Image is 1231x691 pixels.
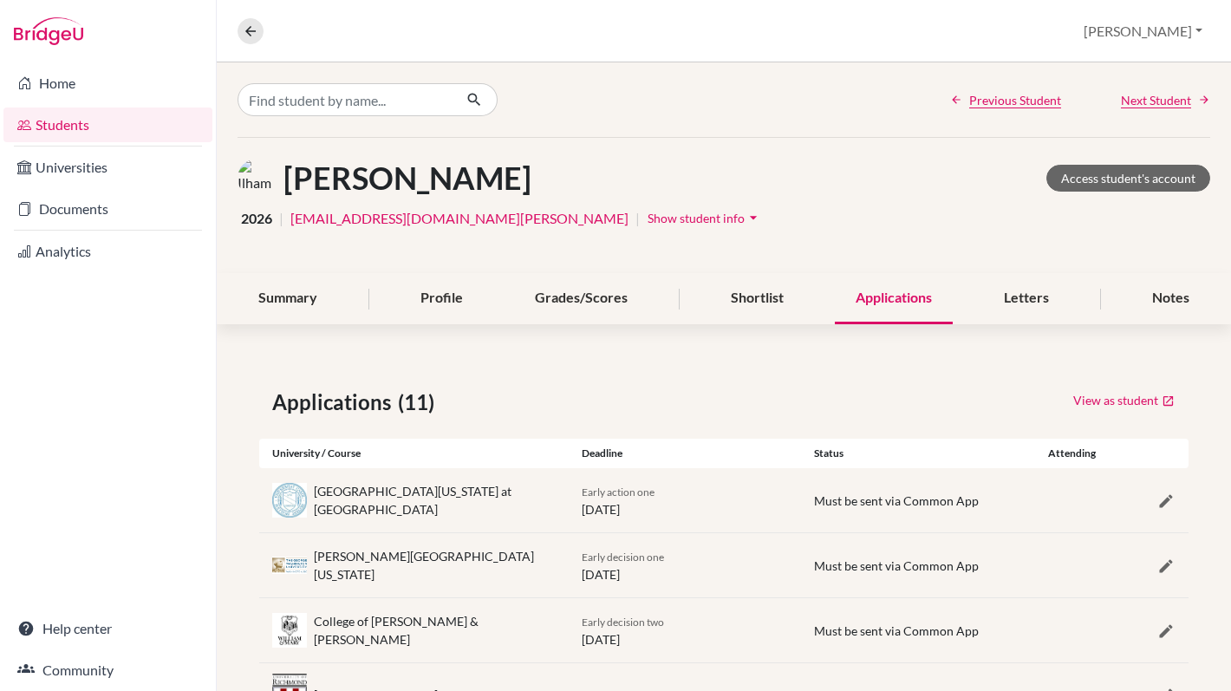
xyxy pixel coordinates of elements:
div: Summary [238,273,338,324]
div: Grades/Scores [514,273,648,324]
div: Profile [400,273,484,324]
span: Must be sent via Common App [814,558,979,573]
div: Deadline [569,446,801,461]
span: Show student info [648,211,745,225]
div: [DATE] [569,547,801,583]
div: Notes [1131,273,1210,324]
span: 2026 [241,208,272,229]
button: Show student infoarrow_drop_down [647,205,763,231]
i: arrow_drop_down [745,209,762,226]
span: | [279,208,283,229]
a: Next Student [1121,91,1210,109]
input: Find student by name... [238,83,453,116]
a: Access student's account [1046,165,1210,192]
a: [EMAIL_ADDRESS][DOMAIN_NAME][PERSON_NAME] [290,208,629,229]
span: Early action one [582,486,655,499]
div: [GEOGRAPHIC_DATA][US_STATE] at [GEOGRAPHIC_DATA] [314,482,556,518]
button: [PERSON_NAME] [1076,15,1210,48]
div: [PERSON_NAME][GEOGRAPHIC_DATA][US_STATE] [314,547,556,583]
a: Universities [3,150,212,185]
span: Must be sent via Common App [814,493,979,508]
img: us_gwu_q69nralk.png [272,557,307,575]
img: Ilham Muradov's avatar [238,159,277,198]
span: Must be sent via Common App [814,623,979,638]
span: Early decision one [582,551,664,564]
span: (11) [398,387,441,418]
img: us_unc_avpbwz41.jpeg [272,483,307,518]
div: University / Course [259,446,569,461]
div: Applications [835,273,953,324]
div: Attending [1033,446,1111,461]
h1: [PERSON_NAME] [283,160,531,197]
a: Home [3,66,212,101]
a: Previous Student [950,91,1061,109]
span: Previous Student [969,91,1061,109]
a: Community [3,653,212,688]
span: | [635,208,640,229]
img: us_wm_0evcoc42.jpeg [272,613,307,648]
a: Help center [3,611,212,646]
span: Applications [272,387,398,418]
a: View as student [1072,387,1176,414]
div: Shortlist [710,273,804,324]
span: Early decision two [582,616,664,629]
img: Bridge-U [14,17,83,45]
div: Letters [983,273,1070,324]
a: Analytics [3,234,212,269]
a: Students [3,108,212,142]
div: College of [PERSON_NAME] & [PERSON_NAME] [314,612,556,649]
a: Documents [3,192,212,226]
div: [DATE] [569,612,801,649]
span: Next Student [1121,91,1191,109]
div: [DATE] [569,482,801,518]
div: Status [801,446,1033,461]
